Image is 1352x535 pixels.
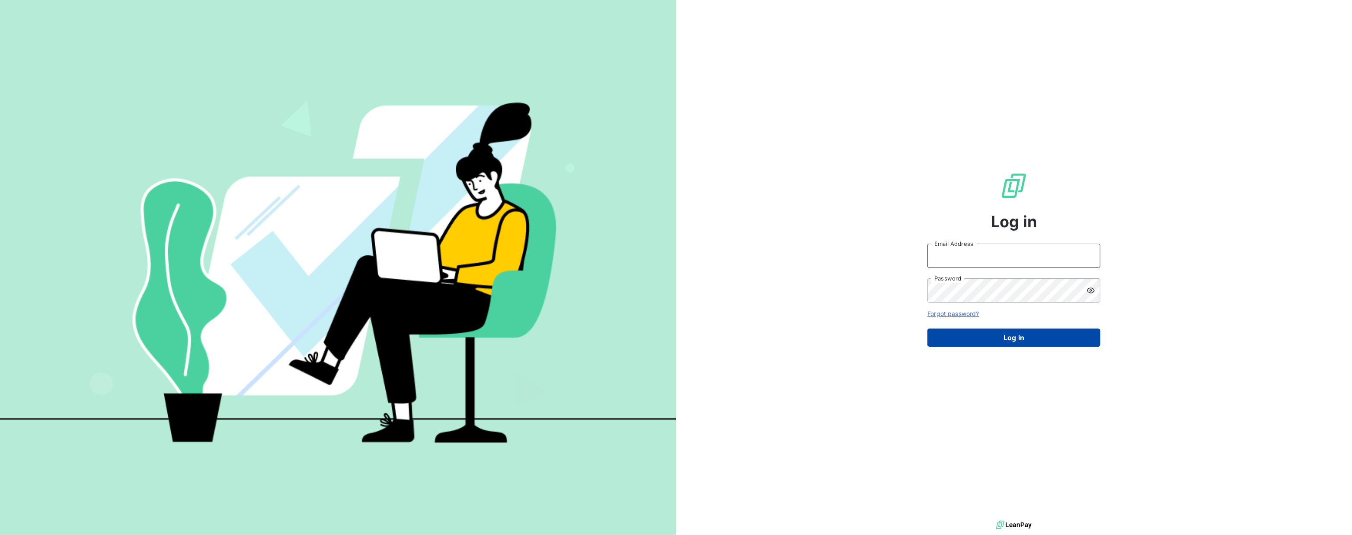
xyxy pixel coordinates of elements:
[927,310,979,317] a: Forgot password?
[927,244,1100,268] input: placeholder
[991,210,1037,233] span: Log in
[1000,172,1028,200] img: LeanPay Logo
[927,329,1100,347] button: Log in
[996,519,1032,532] img: logo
